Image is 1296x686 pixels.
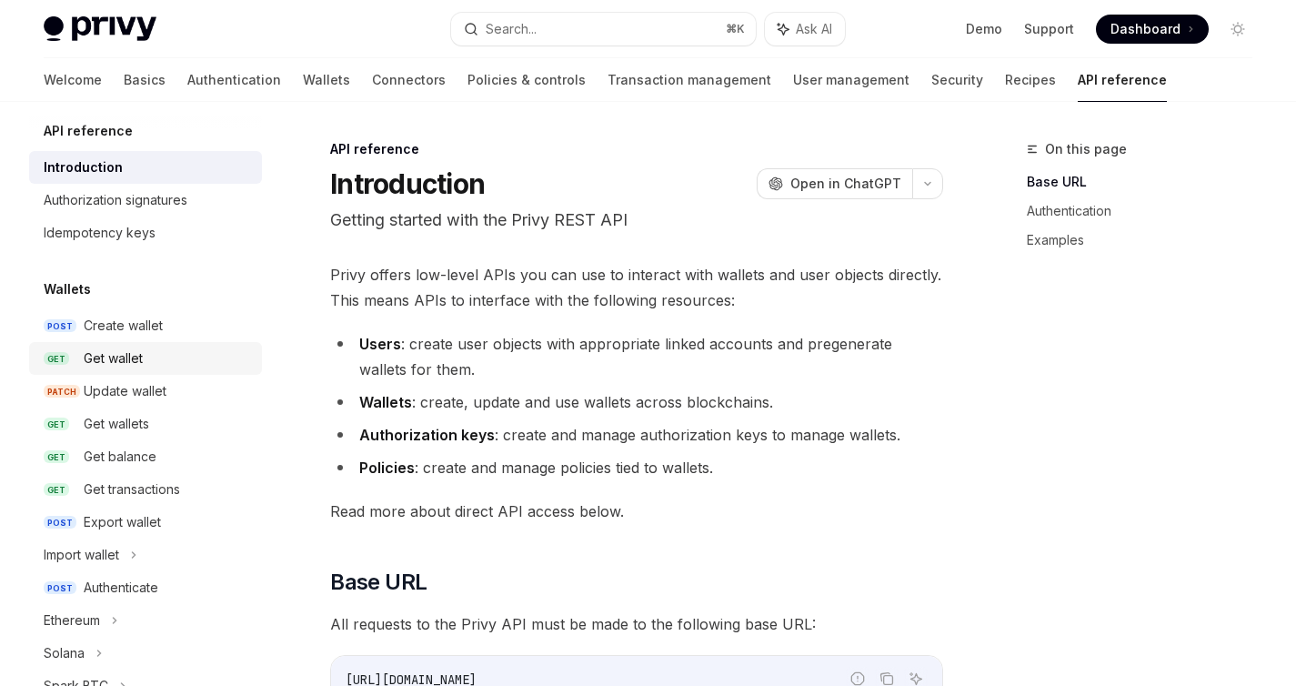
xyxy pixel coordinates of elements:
[29,408,262,440] a: GETGet wallets
[1027,226,1267,255] a: Examples
[44,483,69,497] span: GET
[29,151,262,184] a: Introduction
[765,13,845,45] button: Ask AI
[330,499,943,524] span: Read more about direct API access below.
[330,331,943,382] li: : create user objects with appropriate linked accounts and pregenerate wallets for them.
[29,473,262,506] a: GETGet transactions
[1024,20,1074,38] a: Support
[44,319,76,333] span: POST
[44,610,100,631] div: Ethereum
[29,506,262,539] a: POSTExport wallet
[187,58,281,102] a: Authentication
[44,189,187,211] div: Authorization signatures
[44,516,76,530] span: POST
[44,581,76,595] span: POST
[44,16,156,42] img: light logo
[44,120,133,142] h5: API reference
[1045,138,1127,160] span: On this page
[330,611,943,637] span: All requests to the Privy API must be made to the following base URL:
[330,422,943,448] li: : create and manage authorization keys to manage wallets.
[44,385,80,398] span: PATCH
[29,440,262,473] a: GETGet balance
[84,348,143,369] div: Get wallet
[757,168,912,199] button: Open in ChatGPT
[330,207,943,233] p: Getting started with the Privy REST API
[608,58,771,102] a: Transaction management
[29,342,262,375] a: GETGet wallet
[84,511,161,533] div: Export wallet
[29,309,262,342] a: POSTCreate wallet
[726,22,745,36] span: ⌘ K
[1110,20,1180,38] span: Dashboard
[44,222,156,244] div: Idempotency keys
[44,156,123,178] div: Introduction
[451,13,755,45] button: Search...⌘K
[1027,167,1267,197] a: Base URL
[790,175,901,193] span: Open in ChatGPT
[467,58,586,102] a: Policies & controls
[44,352,69,366] span: GET
[84,380,166,402] div: Update wallet
[966,20,1002,38] a: Demo
[330,140,943,158] div: API reference
[1096,15,1209,44] a: Dashboard
[44,418,69,431] span: GET
[44,278,91,300] h5: Wallets
[84,446,156,468] div: Get balance
[330,167,485,200] h1: Introduction
[931,58,983,102] a: Security
[1078,58,1167,102] a: API reference
[84,577,158,599] div: Authenticate
[359,335,401,353] strong: Users
[1027,197,1267,226] a: Authentication
[330,389,943,415] li: : create, update and use wallets across blockchains.
[84,479,180,500] div: Get transactions
[44,544,119,566] div: Import wallet
[44,450,69,464] span: GET
[303,58,350,102] a: Wallets
[44,642,85,664] div: Solana
[359,393,412,411] strong: Wallets
[1005,58,1056,102] a: Recipes
[29,571,262,604] a: POSTAuthenticate
[359,459,415,477] strong: Policies
[1223,15,1252,44] button: Toggle dark mode
[359,426,495,444] strong: Authorization keys
[29,184,262,217] a: Authorization signatures
[124,58,166,102] a: Basics
[84,413,149,435] div: Get wallets
[29,217,262,249] a: Idempotency keys
[330,455,943,480] li: : create and manage policies tied to wallets.
[330,262,943,313] span: Privy offers low-level APIs you can use to interact with wallets and user objects directly. This ...
[29,375,262,408] a: PATCHUpdate wallet
[84,315,163,337] div: Create wallet
[372,58,446,102] a: Connectors
[796,20,832,38] span: Ask AI
[44,58,102,102] a: Welcome
[330,568,427,597] span: Base URL
[793,58,909,102] a: User management
[486,18,537,40] div: Search...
